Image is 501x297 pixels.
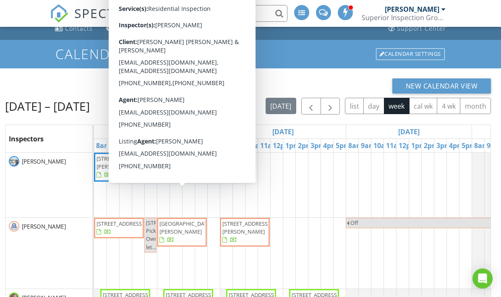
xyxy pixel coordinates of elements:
[146,219,193,251] span: [STREET_ADDRESS] Pickup, Owner let...
[271,139,293,152] a: 12pm
[20,222,68,231] span: [PERSON_NAME]
[376,48,445,60] div: Calendar Settings
[9,221,19,232] img: superiorinspectiongrouplogo.jpg
[245,139,268,152] a: 10am
[321,98,340,115] button: Next
[397,24,446,32] div: Support Center
[50,11,143,29] a: SPECTORA
[120,139,142,152] a: 10am
[258,139,281,152] a: 11am
[170,139,189,152] a: 2pm
[460,98,491,114] button: month
[212,21,253,36] a: Settings
[283,139,302,152] a: 1pm
[97,220,144,227] span: [STREET_ADDRESS]
[350,219,358,227] span: Off
[5,98,90,115] h2: [DATE] – [DATE]
[385,21,449,36] a: Support Center
[270,125,296,138] a: Go to August 29, 2025
[346,139,365,152] a: 8am
[55,47,446,61] h1: Calendar
[345,98,364,114] button: list
[434,139,453,152] a: 3pm
[396,125,422,138] a: Go to August 30, 2025
[195,139,214,152] a: 4pm
[321,139,340,152] a: 4pm
[20,157,68,166] span: [PERSON_NAME]
[392,78,491,94] button: New Calendar View
[308,139,327,152] a: 3pm
[447,139,466,152] a: 4pm
[459,139,478,152] a: 5pm
[120,5,287,22] input: Search everything...
[94,139,113,152] a: 8am
[296,139,315,152] a: 2pm
[208,139,227,152] a: 5pm
[437,98,460,114] button: 4 wk
[74,4,143,22] span: SPECTORA
[375,47,446,61] a: Calendar Settings
[359,139,378,152] a: 9am
[166,21,206,36] a: Metrics
[409,98,438,114] button: cal wk
[222,154,238,169] span: [DATE] wknd
[179,24,202,32] div: Metrics
[9,156,19,167] img: img_3093.jpg
[384,98,410,114] button: week
[157,139,176,152] a: 1pm
[362,13,446,22] div: Superior Inspection Group
[145,139,167,152] a: 12pm
[334,139,352,152] a: 5pm
[183,139,201,152] a: 3pm
[397,139,419,152] a: 12pm
[220,139,239,152] a: 8am
[97,155,144,170] span: [STREET_ADDRESS][PERSON_NAME]
[422,139,441,152] a: 2pm
[385,5,439,13] div: [PERSON_NAME]
[301,98,321,115] button: Previous
[371,139,394,152] a: 10am
[50,4,68,23] img: The Best Home Inspection Software - Spectora
[384,139,407,152] a: 11am
[472,268,493,289] div: Open Intercom Messenger
[159,220,212,235] span: [GEOGRAPHIC_DATA][PERSON_NAME]
[233,139,252,152] a: 9am
[132,139,155,152] a: 11am
[409,139,428,152] a: 1pm
[9,134,44,143] span: Inspectors
[107,139,126,152] a: 9am
[224,24,249,32] div: Settings
[266,98,296,114] button: [DATE]
[363,98,384,114] button: day
[472,139,491,152] a: 8am
[144,125,170,138] a: Go to August 28, 2025
[222,220,269,235] span: [STREET_ADDRESS][PERSON_NAME]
